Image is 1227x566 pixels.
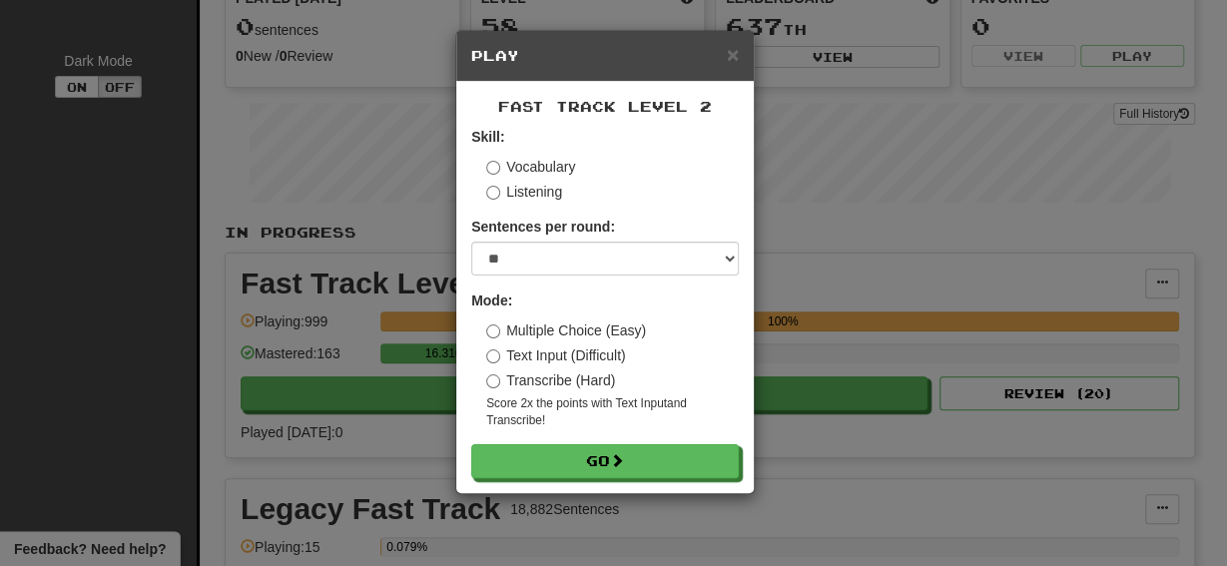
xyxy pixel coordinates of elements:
label: Transcribe (Hard) [486,370,615,390]
span: × [727,43,739,66]
small: Score 2x the points with Text Input and Transcribe ! [486,395,739,429]
button: Close [727,44,739,65]
input: Text Input (Difficult) [486,349,500,363]
input: Transcribe (Hard) [486,374,500,388]
label: Sentences per round: [471,217,615,237]
h5: Play [471,46,739,66]
label: Vocabulary [486,157,575,177]
input: Vocabulary [486,161,500,175]
strong: Skill: [471,129,504,145]
span: Fast Track Level 2 [498,98,712,115]
label: Multiple Choice (Easy) [486,320,646,340]
button: Go [471,444,739,478]
input: Multiple Choice (Easy) [486,324,500,338]
label: Listening [486,182,562,202]
input: Listening [486,186,500,200]
label: Text Input (Difficult) [486,345,626,365]
strong: Mode: [471,292,512,308]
